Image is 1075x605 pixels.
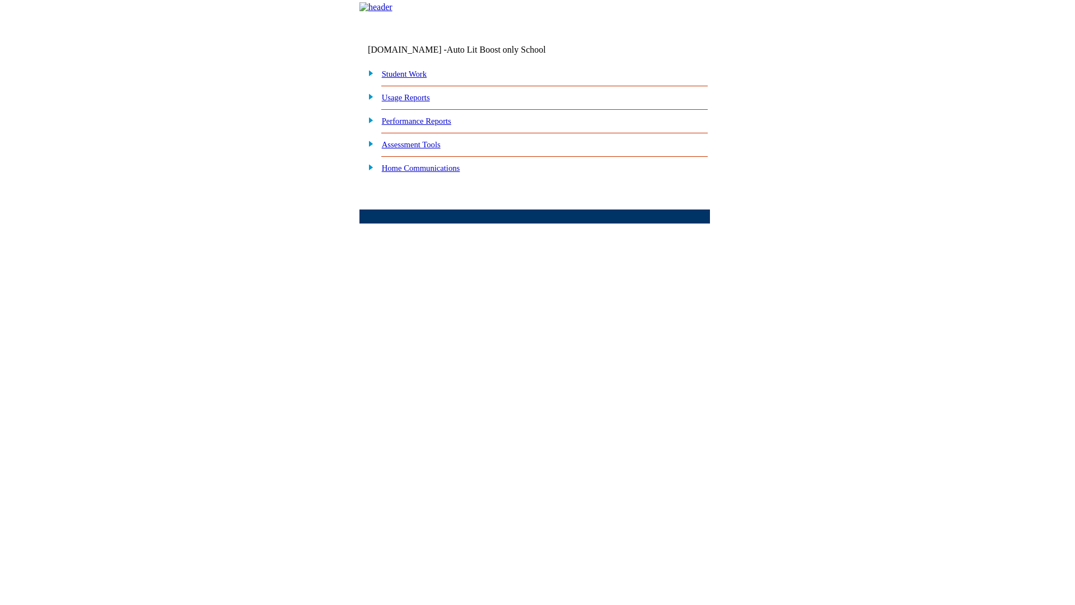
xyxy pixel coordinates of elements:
[382,164,460,173] a: Home Communications
[447,45,546,54] nobr: Auto Lit Boost only School
[362,68,374,78] img: plus.gif
[368,45,574,55] td: [DOMAIN_NAME] -
[382,69,427,78] a: Student Work
[382,93,430,102] a: Usage Reports
[362,138,374,148] img: plus.gif
[362,162,374,172] img: plus.gif
[362,115,374,125] img: plus.gif
[359,2,392,12] img: header
[362,91,374,101] img: plus.gif
[382,117,451,125] a: Performance Reports
[382,140,441,149] a: Assessment Tools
